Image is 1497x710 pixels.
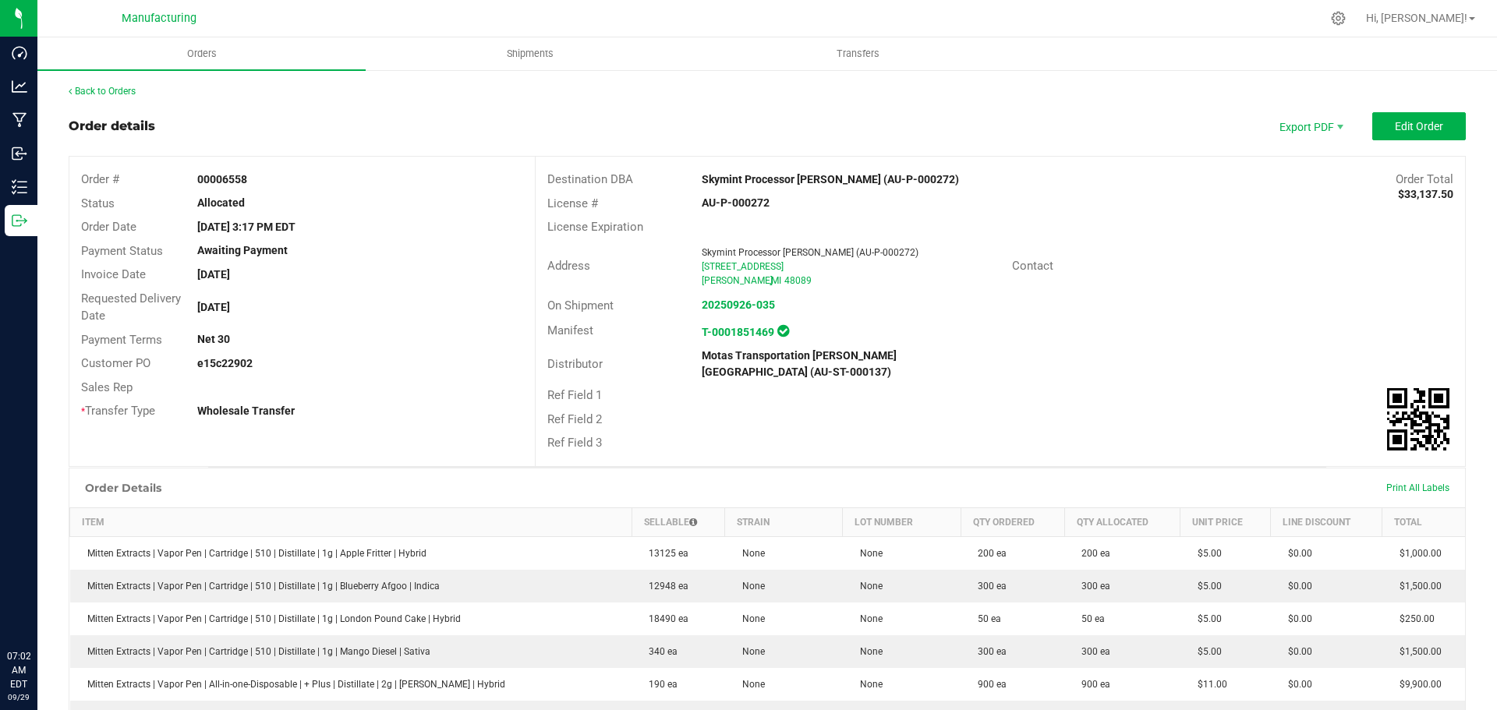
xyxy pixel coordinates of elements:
[197,196,245,209] strong: Allocated
[702,261,784,272] span: [STREET_ADDRESS]
[641,646,678,657] span: 340 ea
[81,356,150,370] span: Customer PO
[16,585,62,632] iframe: Resource center
[7,649,30,691] p: 07:02 AM EDT
[80,548,426,559] span: Mitten Extracts | Vapor Pen | Cartridge | 510 | Distillate | 1g | Apple Fritter | Hybrid
[641,613,688,624] span: 18490 ea
[970,613,1001,624] span: 50 ea
[852,581,883,592] span: None
[1387,388,1449,450] img: Scan me!
[1392,548,1442,559] span: $1,000.00
[80,679,505,690] span: Mitten Extracts | Vapor Pen | All-in-one-Disposable | + Plus | Distillate | 2g | [PERSON_NAME] | ...
[81,172,119,186] span: Order #
[122,12,196,25] span: Manufacturing
[725,507,843,536] th: Strain
[694,37,1022,70] a: Transfers
[1366,12,1467,24] span: Hi, [PERSON_NAME]!
[1280,646,1312,657] span: $0.00
[777,323,789,339] span: In Sync
[632,507,725,536] th: Sellable
[1386,482,1449,493] span: Print All Labels
[197,244,288,256] strong: Awaiting Payment
[1190,646,1222,657] span: $5.00
[702,275,773,286] span: [PERSON_NAME]
[1396,172,1453,186] span: Order Total
[12,179,27,195] inline-svg: Inventory
[547,436,602,450] span: Ref Field 3
[1392,613,1435,624] span: $250.00
[641,548,688,559] span: 13125 ea
[81,404,155,418] span: Transfer Type
[366,37,694,70] a: Shipments
[1074,646,1110,657] span: 300 ea
[197,301,230,313] strong: [DATE]
[1064,507,1180,536] th: Qty Allocated
[1180,507,1271,536] th: Unit Price
[734,613,765,624] span: None
[1392,679,1442,690] span: $9,900.00
[12,213,27,228] inline-svg: Outbound
[12,45,27,61] inline-svg: Dashboard
[197,221,296,233] strong: [DATE] 3:17 PM EDT
[7,691,30,703] p: 09/29
[547,323,593,337] span: Manifest
[166,47,238,61] span: Orders
[81,220,136,234] span: Order Date
[1392,646,1442,657] span: $1,500.00
[37,37,366,70] a: Orders
[1271,507,1382,536] th: Line Discount
[1329,11,1348,26] div: Manage settings
[547,172,633,186] span: Destination DBA
[734,679,765,690] span: None
[852,679,883,690] span: None
[197,268,230,281] strong: [DATE]
[80,613,461,624] span: Mitten Extracts | Vapor Pen | Cartridge | 510 | Distillate | 1g | London Pound Cake | Hybrid
[12,146,27,161] inline-svg: Inbound
[486,47,575,61] span: Shipments
[1074,679,1110,690] span: 900 ea
[816,47,901,61] span: Transfers
[734,581,765,592] span: None
[85,482,161,494] h1: Order Details
[1280,613,1312,624] span: $0.00
[702,326,774,338] a: T-0001851469
[70,507,632,536] th: Item
[852,646,883,657] span: None
[1280,581,1312,592] span: $0.00
[12,112,27,128] inline-svg: Manufacturing
[1398,188,1453,200] strong: $33,137.50
[784,275,812,286] span: 48089
[81,244,163,258] span: Payment Status
[197,357,253,369] strong: e15c22902
[12,79,27,94] inline-svg: Analytics
[702,196,770,209] strong: AU-P-000272
[1395,120,1443,132] span: Edit Order
[1372,112,1466,140] button: Edit Order
[81,291,181,323] span: Requested Delivery Date
[81,333,162,347] span: Payment Terms
[80,646,430,657] span: Mitten Extracts | Vapor Pen | Cartridge | 510 | Distillate | 1g | Mango Diesel | Sativa
[1190,548,1222,559] span: $5.00
[970,646,1007,657] span: 300 ea
[1280,548,1312,559] span: $0.00
[770,275,771,286] span: ,
[80,581,440,592] span: Mitten Extracts | Vapor Pen | Cartridge | 510 | Distillate | 1g | Blueberry Afgoo | Indica
[641,679,678,690] span: 190 ea
[1074,548,1110,559] span: 200 ea
[1190,679,1227,690] span: $11.00
[970,679,1007,690] span: 900 ea
[1190,613,1222,624] span: $5.00
[961,507,1064,536] th: Qty Ordered
[852,548,883,559] span: None
[852,613,883,624] span: None
[702,298,775,311] strong: 20250926-035
[1074,613,1105,624] span: 50 ea
[547,357,603,371] span: Distributor
[547,298,614,313] span: On Shipment
[1382,507,1465,536] th: Total
[1074,581,1110,592] span: 300 ea
[547,412,602,426] span: Ref Field 2
[1280,679,1312,690] span: $0.00
[970,548,1007,559] span: 200 ea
